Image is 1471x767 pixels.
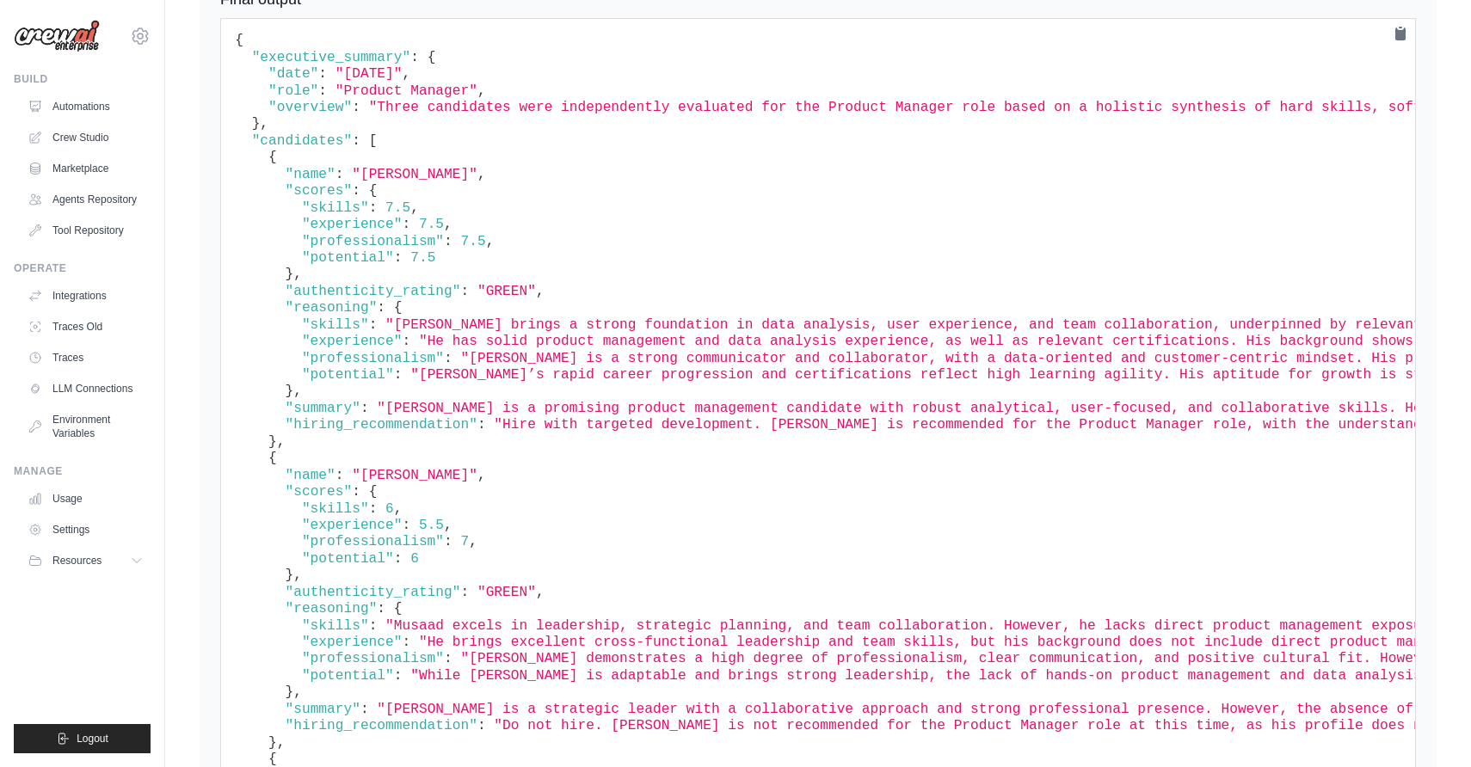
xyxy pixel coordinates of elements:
[428,50,436,65] span: {
[369,501,378,517] span: :
[444,518,452,533] span: ,
[369,200,378,216] span: :
[268,434,277,450] span: }
[285,718,477,733] span: "hiring_recommendation"
[352,484,360,500] span: :
[385,501,394,517] span: 6
[285,568,293,583] span: }
[352,133,360,149] span: :
[260,116,268,132] span: ,
[302,668,394,684] span: "potential"
[486,234,495,249] span: ,
[352,468,477,483] span: "[PERSON_NAME]"
[21,344,151,371] a: Traces
[285,284,460,299] span: "authenticity_rating"
[14,72,151,86] div: Build
[21,124,151,151] a: Crew Studio
[352,183,360,199] span: :
[444,651,452,666] span: :
[394,501,403,517] span: ,
[268,150,277,165] span: {
[21,282,151,310] a: Integrations
[21,516,151,543] a: Settings
[460,284,469,299] span: :
[252,133,353,149] span: "candidates"
[52,554,102,568] span: Resources
[285,383,293,399] span: }
[21,313,151,341] a: Traces Old
[285,684,293,700] span: }
[477,284,536,299] span: "GREEN"
[352,167,477,182] span: "[PERSON_NAME]"
[21,186,151,213] a: Agents Repository
[302,551,394,567] span: "potential"
[21,155,151,182] a: Marketplace
[302,534,444,549] span: "professionalism"
[335,66,403,82] span: "[DATE]"
[285,267,293,282] span: }
[477,585,536,600] span: "GREEN"
[302,518,403,533] span: "experience"
[477,468,486,483] span: ,
[293,383,302,399] span: ,
[302,618,369,634] span: "skills"
[285,601,377,617] span: "reasoning"
[302,651,444,666] span: "professionalism"
[235,33,243,48] span: {
[477,167,486,182] span: ,
[277,735,286,751] span: ,
[268,735,277,751] span: }
[335,83,477,99] span: "Product Manager"
[410,50,419,65] span: :
[21,547,151,574] button: Resources
[444,534,452,549] span: :
[302,250,394,266] span: "potential"
[21,375,151,402] a: LLM Connections
[252,116,261,132] span: }
[14,724,151,753] button: Logout
[335,167,344,182] span: :
[477,83,486,99] span: ,
[360,401,369,416] span: :
[536,284,545,299] span: ,
[277,434,286,450] span: ,
[318,66,327,82] span: :
[14,261,151,275] div: Operate
[444,217,452,232] span: ,
[394,601,403,617] span: {
[369,618,378,634] span: :
[410,551,419,567] span: 6
[21,485,151,512] a: Usage
[285,417,477,433] span: "hiring_recommendation"
[352,100,360,115] span: :
[285,702,360,717] span: "summary"
[460,234,485,249] span: 7.5
[369,484,378,500] span: {
[285,468,335,483] span: "name"
[403,66,411,82] span: ,
[419,518,444,533] span: 5.5
[302,200,369,216] span: "skills"
[410,200,419,216] span: ,
[402,635,410,650] span: :
[402,334,410,349] span: :
[285,484,352,500] span: "scores"
[268,66,318,82] span: "date"
[302,234,444,249] span: "professionalism"
[21,406,151,447] a: Environment Variables
[394,668,403,684] span: :
[285,167,335,182] span: "name"
[394,367,403,383] span: :
[302,351,444,366] span: "professionalism"
[536,585,545,600] span: ,
[394,250,403,266] span: :
[285,401,360,416] span: "summary"
[318,83,327,99] span: :
[460,585,469,600] span: :
[419,217,444,232] span: 7.5
[360,702,369,717] span: :
[410,250,435,266] span: 7.5
[369,317,378,333] span: :
[477,417,486,433] span: :
[302,217,403,232] span: "experience"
